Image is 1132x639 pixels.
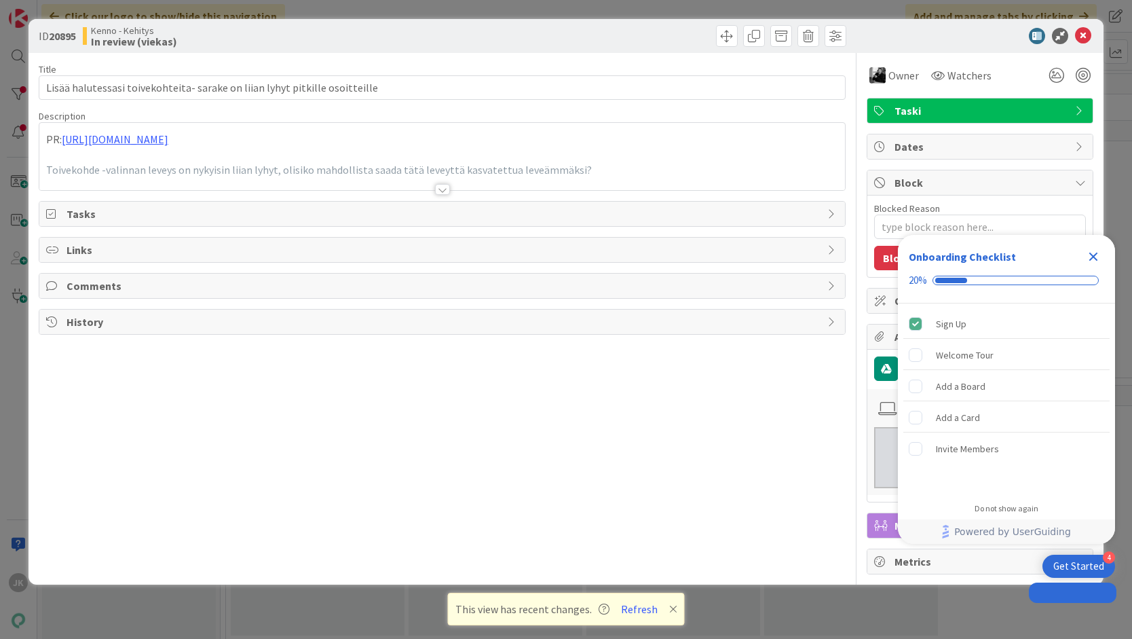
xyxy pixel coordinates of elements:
div: Open Get Started checklist, remaining modules: 4 [1042,555,1115,578]
div: Do not show again [975,503,1038,514]
b: In review (viekas) [91,36,177,47]
button: Refresh [616,600,662,618]
div: Add a Board [936,378,985,395]
span: Metrics [894,553,1068,570]
span: Custom Fields [894,293,1068,309]
span: Owner [888,67,919,84]
div: Welcome Tour [936,347,994,363]
span: Attachments [894,329,1068,345]
div: Invite Members is incomplete. [903,434,1110,464]
span: Dates [894,139,1068,155]
div: Sign Up [936,316,966,332]
span: ID [39,28,76,44]
div: 20% [909,274,927,287]
button: Block [874,246,920,270]
div: Onboarding Checklist [909,249,1016,265]
input: type card name here... [39,75,846,100]
a: [URL][DOMAIN_NAME] [62,132,168,146]
div: Checklist Container [898,235,1115,544]
div: Close Checklist [1082,246,1104,268]
span: Comments [67,278,821,294]
label: Title [39,63,56,75]
b: 20895 [49,29,76,43]
span: Links [67,242,821,258]
div: Get Started [1053,560,1104,573]
span: Watchers [947,67,992,84]
span: This view has recent changes. [455,601,609,617]
span: Taski [894,103,1068,119]
span: Mirrors [894,517,1068,534]
span: Powered by UserGuiding [954,524,1071,540]
div: Sign Up is complete. [903,309,1110,339]
span: Block [894,175,1068,191]
span: Kenno - Kehitys [91,25,177,36]
div: Checklist progress: 20% [909,274,1104,287]
span: History [67,314,821,330]
img: KM [869,67,886,84]
span: Description [39,110,86,122]
div: Checklist items [898,304,1115,494]
div: Invite Members [936,441,999,457]
div: Add a Card [936,409,980,426]
label: Blocked Reason [874,202,940,215]
p: PR: [46,132,839,147]
div: Footer [898,519,1115,544]
a: Powered by UserGuiding [905,519,1108,544]
div: Add a Card is incomplete. [903,403,1110,433]
div: Add a Board is incomplete. [903,371,1110,401]
div: Welcome Tour is incomplete. [903,340,1110,370]
div: 4 [1103,551,1115,564]
span: Tasks [67,206,821,222]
